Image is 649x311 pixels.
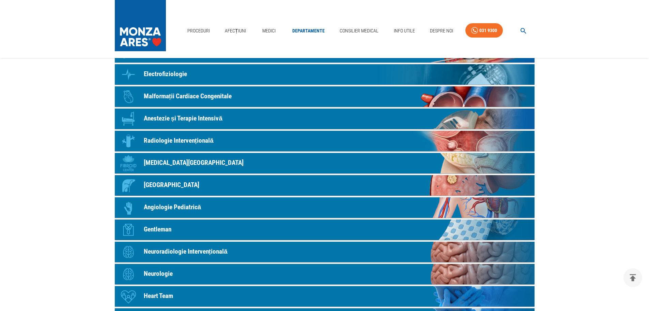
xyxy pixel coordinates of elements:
a: Icon[GEOGRAPHIC_DATA] [115,175,535,196]
a: Consilier Medical [337,24,381,38]
a: 031 9300 [465,23,503,38]
p: [GEOGRAPHIC_DATA] [144,180,199,190]
a: IconAngiologie Pediatrică [115,197,535,218]
a: Departamente [290,24,327,38]
p: Electrofiziologie [144,69,187,79]
a: IconGentleman [115,220,535,240]
a: IconNeurologie [115,264,535,284]
p: [MEDICAL_DATA][GEOGRAPHIC_DATA] [144,158,244,168]
div: Icon [118,109,139,129]
div: 031 9300 [479,26,497,35]
div: Icon [118,286,139,307]
a: IconElectrofiziologie [115,64,535,85]
p: Heart Team [144,291,173,301]
div: Icon [118,220,139,240]
div: Icon [118,131,139,151]
p: Neurologie [144,269,173,279]
p: Neuroradiologie Intervențională [144,247,228,257]
a: Despre Noi [427,24,456,38]
p: Gentleman [144,225,171,235]
div: Icon [118,197,139,218]
p: Malformații Cardiace Congenitale [144,91,232,101]
div: Icon [118,264,139,284]
a: IconHeart Team [115,286,535,307]
a: Icon[MEDICAL_DATA][GEOGRAPHIC_DATA] [115,153,535,173]
div: Icon [118,153,139,173]
a: IconAnestezie și Terapie Intensivă [115,109,535,129]
a: Proceduri [185,24,213,38]
a: Afecțiuni [222,24,249,38]
div: Icon [118,242,139,262]
a: IconNeuroradiologie Intervențională [115,242,535,262]
button: delete [623,268,642,287]
a: Medici [258,24,280,38]
a: Info Utile [391,24,418,38]
div: Icon [118,64,139,85]
p: Anestezie și Terapie Intensivă [144,114,222,124]
p: Radiologie Intervențională [144,136,214,146]
p: Angiologie Pediatrică [144,202,201,212]
div: Icon [118,86,139,107]
div: Icon [118,175,139,196]
a: IconRadiologie Intervențională [115,131,535,151]
a: IconMalformații Cardiace Congenitale [115,86,535,107]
